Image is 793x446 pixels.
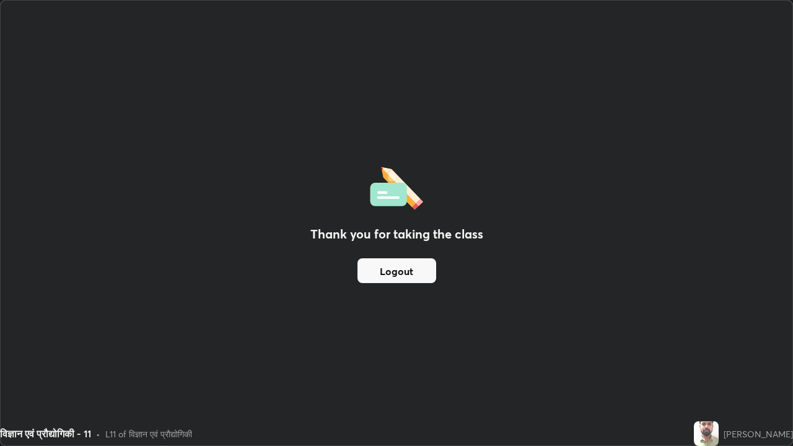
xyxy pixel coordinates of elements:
[105,427,192,440] div: L11 of विज्ञान एवं प्रौद्योगिकी
[724,427,793,440] div: [PERSON_NAME]
[694,421,719,446] img: 8b9365fb8bd149ce801bb7974c74aca7.jpg
[310,225,483,243] h2: Thank you for taking the class
[96,427,100,440] div: •
[370,163,423,210] img: offlineFeedback.1438e8b3.svg
[357,258,436,283] button: Logout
